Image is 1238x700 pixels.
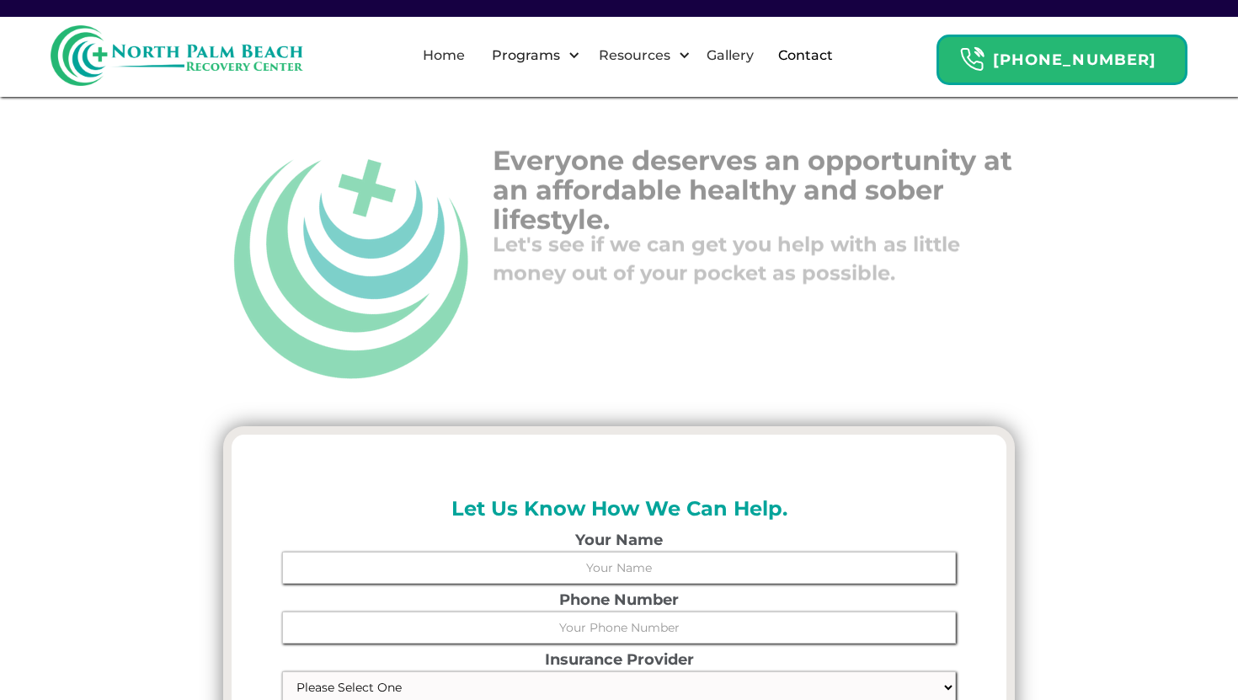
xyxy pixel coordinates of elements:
div: Programs [488,45,564,66]
a: Home [413,29,475,83]
strong: Let's see if we can get you help with as little money out of your pocket as possible. [493,232,960,286]
a: Header Calendar Icons[PHONE_NUMBER] [937,26,1187,85]
div: Resources [584,29,695,83]
label: Insurance Provider [282,652,956,667]
h2: Let Us Know How We Can Help. [282,494,956,524]
p: ‍ [493,231,1015,287]
img: Header Calendar Icons [959,46,985,72]
div: Programs [478,29,584,83]
a: Contact [768,29,843,83]
label: Phone Number [282,592,956,607]
input: Your Phone Number [282,612,956,644]
label: Your Name [282,532,956,548]
input: Your Name [282,552,956,584]
a: Gallery [696,29,764,83]
h1: Everyone deserves an opportunity at an affordable healthy and sober lifestyle. [493,145,1015,234]
strong: [PHONE_NUMBER] [993,51,1156,69]
div: Resources [595,45,675,66]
